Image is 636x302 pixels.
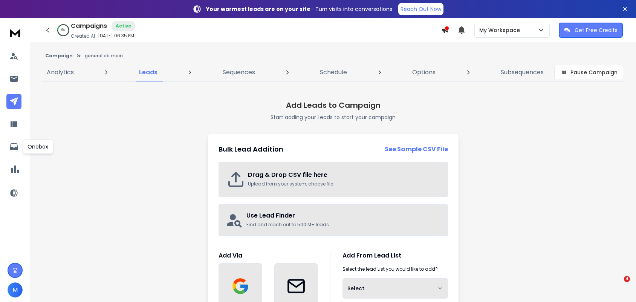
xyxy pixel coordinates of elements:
div: Active [112,21,135,31]
p: Get Free Credits [575,26,618,34]
p: Upload from your system, choose file [248,181,440,187]
button: Campaign [45,53,73,59]
button: M [8,282,23,297]
a: Subsequences [496,63,548,81]
a: Schedule [315,63,352,81]
h1: Campaigns [71,21,107,31]
img: logo [8,26,23,40]
p: Schedule [320,68,347,77]
strong: Your warmest leads are on your site [206,5,310,13]
a: Sequences [218,63,260,81]
p: general ob main [85,53,123,59]
p: Options [412,68,436,77]
button: Pause Campaign [554,65,624,80]
p: [DATE] 06:35 PM [98,33,134,39]
p: My Workspace [479,26,523,34]
a: Reach Out Now [398,3,443,15]
p: 9 % [61,28,65,32]
p: Analytics [47,68,74,77]
p: Start adding your Leads to start your campaign [271,113,396,121]
h2: Use Lead Finder [246,211,441,220]
h1: Add From Lead List [342,251,448,260]
span: Select [347,285,364,292]
h1: Add Leads to Campaign [286,100,381,110]
p: Find and reach out to 500 M+ leads [246,222,441,228]
span: 4 [624,276,630,282]
iframe: Intercom live chat [608,276,627,294]
p: Sequences [223,68,255,77]
p: – Turn visits into conversations [206,5,392,13]
a: Options [408,63,440,81]
strong: See Sample CSV File [385,145,448,153]
a: Leads [135,63,162,81]
h2: Bulk Lead Addition [219,144,283,155]
button: Get Free Credits [559,23,623,38]
p: Subsequences [501,68,544,77]
p: Created At: [71,33,96,39]
h2: Drag & Drop CSV file here [248,170,440,179]
p: Leads [139,68,157,77]
a: See Sample CSV File [385,145,448,154]
h1: Add Via [219,251,318,260]
p: Select the lead List you would like to add? [342,266,438,272]
a: Analytics [42,63,78,81]
p: Reach Out Now [401,5,441,13]
div: Onebox [23,140,53,154]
